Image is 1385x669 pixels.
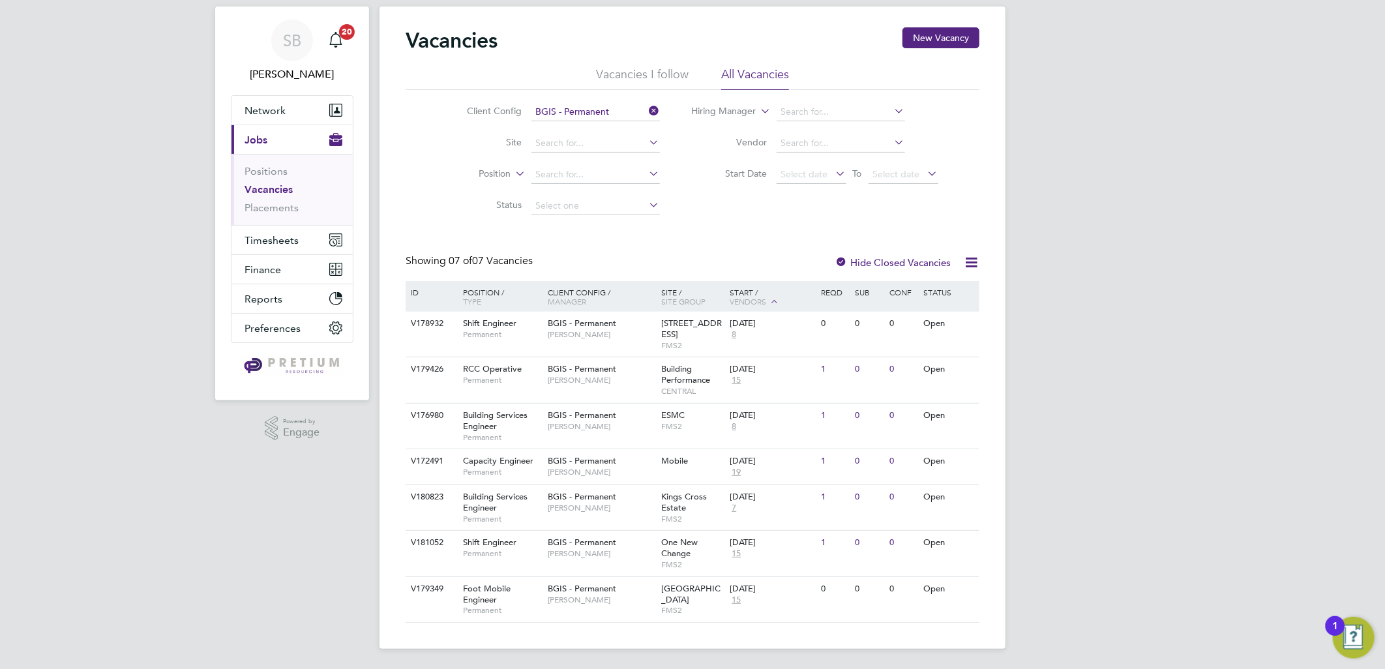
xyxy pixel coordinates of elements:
[463,363,522,374] span: RCC Operative
[596,67,689,90] li: Vacancies I follow
[730,421,738,432] span: 8
[662,455,689,466] span: Mobile
[245,104,286,117] span: Network
[662,409,685,421] span: ESMC
[463,329,541,340] span: Permanent
[215,7,369,400] nav: Main navigation
[463,491,528,513] span: Building Services Engineer
[873,168,920,180] span: Select date
[463,467,541,477] span: Permanent
[886,449,920,473] div: 0
[436,168,511,181] label: Position
[531,134,660,153] input: Search for...
[730,595,743,606] span: 15
[852,281,886,303] div: Sub
[818,357,852,381] div: 1
[463,537,516,548] span: Shift Engineer
[730,375,743,386] span: 15
[852,531,886,555] div: 0
[886,485,920,509] div: 0
[231,255,353,284] button: Finance
[548,363,616,374] span: BGIS - Permanent
[730,467,743,478] span: 19
[921,281,977,303] div: Status
[463,296,481,306] span: Type
[283,416,320,427] span: Powered by
[886,404,920,428] div: 0
[659,281,727,312] div: Site /
[231,20,353,82] a: SB[PERSON_NAME]
[662,605,724,616] span: FMS2
[463,548,541,559] span: Permanent
[921,357,977,381] div: Open
[447,105,522,117] label: Client Config
[681,105,756,118] label: Hiring Manager
[531,166,660,184] input: Search for...
[245,293,282,305] span: Reports
[408,404,453,428] div: V176980
[231,314,353,342] button: Preferences
[730,548,743,559] span: 15
[245,165,288,177] a: Positions
[730,329,738,340] span: 8
[245,201,299,214] a: Placements
[453,281,544,312] div: Position /
[921,312,977,336] div: Open
[902,27,979,48] button: New Vacancy
[662,559,724,570] span: FMS2
[408,449,453,473] div: V172491
[406,27,498,53] h2: Vacancies
[408,312,453,336] div: V178932
[662,318,722,340] span: [STREET_ADDRESS]
[730,584,814,595] div: [DATE]
[548,375,655,385] span: [PERSON_NAME]
[245,234,299,246] span: Timesheets
[726,281,818,314] div: Start /
[730,492,814,503] div: [DATE]
[408,357,453,381] div: V179426
[544,281,659,312] div: Client Config /
[781,168,828,180] span: Select date
[818,312,852,336] div: 0
[921,577,977,601] div: Open
[463,318,516,329] span: Shift Engineer
[1333,617,1375,659] button: Open Resource Center, 1 new notification
[852,577,886,601] div: 0
[283,32,301,49] span: SB
[818,449,852,473] div: 1
[548,318,616,329] span: BGIS - Permanent
[818,281,852,303] div: Reqd
[662,296,706,306] span: Site Group
[323,20,349,61] a: 20
[730,296,766,306] span: Vendors
[548,409,616,421] span: BGIS - Permanent
[548,537,616,548] span: BGIS - Permanent
[241,356,343,377] img: pretium-logo-retina.png
[662,363,711,385] span: Building Performance
[1332,626,1338,643] div: 1
[730,364,814,375] div: [DATE]
[548,421,655,432] span: [PERSON_NAME]
[548,595,655,605] span: [PERSON_NAME]
[463,409,528,432] span: Building Services Engineer
[730,456,814,467] div: [DATE]
[231,67,353,82] span: Sasha Baird
[548,503,655,513] span: [PERSON_NAME]
[548,467,655,477] span: [PERSON_NAME]
[921,404,977,428] div: Open
[818,577,852,601] div: 0
[231,125,353,154] button: Jobs
[463,514,541,524] span: Permanent
[692,136,767,148] label: Vendor
[408,281,453,303] div: ID
[283,427,320,438] span: Engage
[339,24,355,40] span: 20
[245,322,301,334] span: Preferences
[777,134,905,153] input: Search for...
[463,605,541,616] span: Permanent
[548,583,616,594] span: BGIS - Permanent
[548,455,616,466] span: BGIS - Permanent
[852,404,886,428] div: 0
[921,449,977,473] div: Open
[662,514,724,524] span: FMS2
